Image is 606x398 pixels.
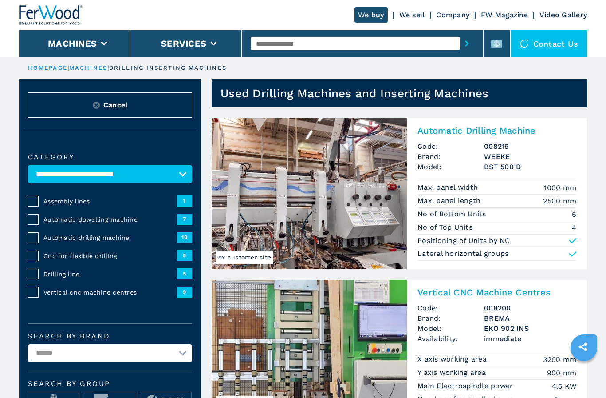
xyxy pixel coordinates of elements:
[484,162,576,172] h3: BST 500 D
[572,336,594,358] a: sharethis
[103,100,128,110] span: Cancel
[28,64,67,71] a: HOMEPAGE
[43,251,177,260] span: Cnc for flexible drilling
[484,141,576,151] h3: 008219
[417,196,483,206] p: Max. panel length
[417,287,576,298] h2: Vertical CNC Machine Centres
[417,368,488,378] p: Y axis working area
[161,38,206,49] button: Services
[69,64,107,71] a: machines
[417,303,484,313] span: Code:
[28,154,192,161] label: Category
[28,92,192,118] button: ResetCancel
[28,333,192,340] label: Search by brand
[93,102,100,109] img: Reset
[460,33,474,54] button: submit-button
[543,354,576,365] em: 3200 mm
[544,183,576,193] em: 1000 mm
[43,233,177,242] span: Automatic drilling machine
[43,197,177,206] span: Assembly lines
[177,232,192,243] span: 10
[417,141,484,151] span: Code:
[543,196,576,206] em: 2500 mm
[417,313,484,323] span: Brand:
[67,64,69,71] span: |
[177,195,192,206] span: 1
[484,151,576,162] h3: WEEKE
[19,5,83,25] img: Ferwood
[417,151,484,162] span: Brand:
[354,7,388,23] a: We buy
[109,64,227,72] p: drilling inserting machines
[177,250,192,261] span: 5
[484,313,576,323] h3: BREMA
[572,223,576,233] em: 4
[417,236,510,246] p: Positioning of Units by NC
[436,11,469,19] a: Company
[417,249,508,259] p: Lateral horizontal groups
[28,380,192,387] span: Search by group
[484,303,576,313] h3: 008200
[484,334,576,344] span: immediate
[220,86,488,100] h1: Used Drilling Machines and Inserting Machines
[572,209,576,219] em: 6
[417,209,488,219] p: No of Bottom Units
[216,251,273,264] span: ex customer site
[417,354,489,364] p: X axis working area
[43,215,177,224] span: Automatic dowelling machine
[399,11,425,19] a: We sell
[520,39,529,48] img: Contact us
[417,334,484,344] span: Availability:
[177,287,192,297] span: 9
[48,38,97,49] button: Machines
[417,323,484,334] span: Model:
[177,214,192,224] span: 7
[481,11,528,19] a: FW Magazine
[568,358,599,391] iframe: Chat
[417,183,480,192] p: Max. panel width
[107,64,109,71] span: |
[212,118,407,269] img: Automatic Drilling Machine WEEKE BST 500 D
[212,118,587,269] a: Automatic Drilling Machine WEEKE BST 500 Dex customer siteAutomatic Drilling MachineCode:008219Br...
[552,381,577,391] em: 4.5 KW
[511,30,587,57] div: Contact us
[547,368,577,378] em: 900 mm
[417,125,576,136] h2: Automatic Drilling Machine
[43,288,177,297] span: Vertical cnc machine centres
[539,11,587,19] a: Video Gallery
[417,223,475,232] p: No of Top Units
[484,323,576,334] h3: EKO 902 INS
[417,381,515,391] p: Main Electrospindle power
[417,162,484,172] span: Model:
[177,268,192,279] span: 5
[43,270,177,279] span: Drilling line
